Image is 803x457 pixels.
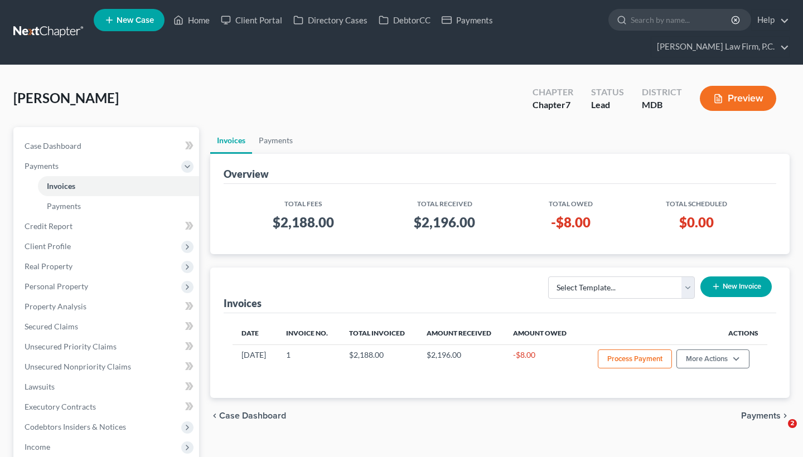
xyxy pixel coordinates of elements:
button: Preview [700,86,776,111]
span: Payments [741,411,781,420]
a: Directory Cases [288,10,373,30]
th: Total Owed [515,193,626,209]
span: Income [25,442,50,451]
a: Invoices [38,176,199,196]
a: Home [168,10,215,30]
input: Search by name... [631,9,733,30]
div: Lead [591,99,624,111]
a: Case Dashboard [16,136,199,156]
button: Payments chevron_right [741,411,790,420]
th: Amount Owed [504,322,579,344]
span: Codebtors Insiders & Notices [25,422,126,431]
a: Property Analysis [16,296,199,317]
th: Total Received [374,193,516,209]
th: Total Invoiced [340,322,418,344]
button: chevron_left Case Dashboard [210,411,286,420]
span: Case Dashboard [219,411,286,420]
h3: -$8.00 [524,213,617,231]
div: District [642,86,682,99]
h3: $2,196.00 [383,213,507,231]
span: New Case [117,16,154,25]
td: 1 [277,344,340,376]
th: Actions [579,322,767,344]
a: [PERSON_NAME] Law Firm, P.C. [651,37,789,57]
a: DebtorCC [373,10,436,30]
i: chevron_right [781,411,790,420]
span: Client Profile [25,241,71,251]
td: [DATE] [233,344,277,376]
button: New Invoice [700,276,772,297]
th: Total Scheduled [626,193,767,209]
span: Property Analysis [25,302,86,311]
button: More Actions [676,349,749,368]
span: Invoices [47,181,75,191]
a: Client Portal [215,10,288,30]
div: Status [591,86,624,99]
th: Date [233,322,277,344]
h3: $2,188.00 [241,213,365,231]
span: 2 [788,419,797,428]
a: Secured Claims [16,317,199,337]
button: Process Payment [598,349,672,368]
a: Payments [252,127,299,154]
td: $2,188.00 [340,344,418,376]
div: Chapter [533,86,573,99]
span: Payments [25,161,59,171]
th: Amount Received [418,322,505,344]
div: Invoices [224,296,262,310]
h3: $0.00 [635,213,758,231]
a: Credit Report [16,216,199,236]
span: Case Dashboard [25,141,81,150]
i: chevron_left [210,411,219,420]
span: Real Property [25,261,72,271]
td: -$8.00 [504,344,579,376]
a: Lawsuits [16,377,199,397]
a: Help [752,10,789,30]
span: [PERSON_NAME] [13,90,119,106]
div: Chapter [533,99,573,111]
span: Personal Property [25,281,88,291]
span: Credit Report [25,221,72,231]
span: 7 [565,99,570,110]
a: Executory Contracts [16,397,199,417]
div: MDB [642,99,682,111]
th: Total Fees [233,193,374,209]
a: Invoices [210,127,252,154]
a: Payments [38,196,199,216]
span: Unsecured Priority Claims [25,342,117,351]
a: Unsecured Nonpriority Claims [16,357,199,377]
span: Executory Contracts [25,402,96,411]
span: Secured Claims [25,322,78,331]
span: Payments [47,201,81,211]
th: Invoice No. [277,322,340,344]
span: Lawsuits [25,382,55,391]
a: Unsecured Priority Claims [16,337,199,357]
div: Overview [224,167,269,181]
span: Unsecured Nonpriority Claims [25,362,131,371]
iframe: Intercom live chat [765,419,792,446]
td: $2,196.00 [418,344,505,376]
a: Payments [436,10,499,30]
